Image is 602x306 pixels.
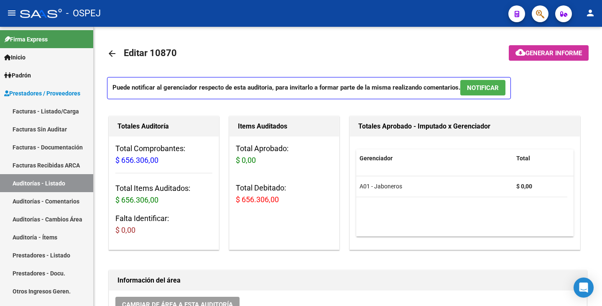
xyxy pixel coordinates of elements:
span: A01 - Jaboneros [360,183,402,190]
mat-icon: menu [7,8,17,18]
h1: Totales Auditoría [117,120,210,133]
span: Editar 10870 [124,48,177,58]
span: Total [516,155,530,162]
button: NOTIFICAR [460,80,505,95]
span: Generar informe [525,49,582,57]
span: Gerenciador [360,155,393,162]
button: Generar informe [509,45,589,61]
span: Inicio [4,53,26,62]
span: $ 656.306,00 [115,156,158,165]
h3: Total Comprobantes: [115,143,212,166]
span: $ 0,00 [236,156,256,165]
mat-icon: person [585,8,595,18]
h3: Total Debitado: [236,182,333,206]
span: $ 0,00 [115,226,135,234]
mat-icon: cloud_download [515,47,525,57]
strong: $ 0,00 [516,183,532,190]
h1: Información del área [117,274,578,287]
span: $ 656.306,00 [115,195,158,204]
span: Padrón [4,71,31,80]
span: - OSPEJ [66,4,101,23]
h3: Total Items Auditados: [115,183,212,206]
span: NOTIFICAR [467,84,499,92]
p: Puede notificar al gerenciador respecto de esta auditoria, para invitarlo a formar parte de la mi... [107,77,511,99]
h1: Totales Aprobado - Imputado x Gerenciador [358,120,571,133]
h3: Total Aprobado: [236,143,333,166]
span: $ 656.306,00 [236,195,279,204]
datatable-header-cell: Gerenciador [356,149,513,167]
h3: Falta Identificar: [115,213,212,236]
datatable-header-cell: Total [513,149,567,167]
div: Open Intercom Messenger [574,278,594,298]
span: Prestadores / Proveedores [4,89,80,98]
mat-icon: arrow_back [107,49,117,59]
h1: Items Auditados [238,120,331,133]
span: Firma Express [4,35,48,44]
